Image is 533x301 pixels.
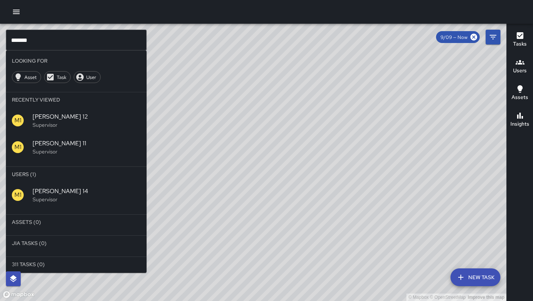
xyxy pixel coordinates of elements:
li: Assets (0) [6,215,147,229]
p: M1 [14,191,21,199]
div: Task [44,71,71,83]
span: Asset [20,74,41,80]
button: New Task [450,268,500,286]
li: 311 Tasks (0) [6,257,147,272]
p: Supervisor [33,196,141,203]
span: 9/09 — Now [436,34,472,40]
button: Filters [486,30,500,44]
span: Task [53,74,70,80]
h6: Insights [510,120,529,128]
li: Users (1) [6,167,147,182]
li: Recently Viewed [6,92,147,107]
p: M1 [14,143,21,152]
span: [PERSON_NAME] 14 [33,187,141,196]
button: Insights [507,107,533,133]
button: Tasks [507,27,533,53]
div: 9/09 — Now [436,31,480,43]
p: Supervisor [33,148,141,155]
div: M1[PERSON_NAME] 12Supervisor [6,107,147,134]
li: Jia Tasks (0) [6,236,147,251]
h6: Users [513,67,527,75]
h6: Tasks [513,40,527,48]
p: Supervisor [33,121,141,129]
button: Assets [507,80,533,107]
span: [PERSON_NAME] 11 [33,139,141,148]
li: Looking For [6,53,147,68]
div: M1[PERSON_NAME] 11Supervisor [6,134,147,161]
h6: Assets [512,93,528,102]
span: User [82,74,100,80]
p: M1 [14,116,21,125]
div: User [74,71,101,83]
div: M1[PERSON_NAME] 14Supervisor [6,182,147,208]
span: [PERSON_NAME] 12 [33,112,141,121]
div: Asset [12,71,41,83]
button: Users [507,53,533,80]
